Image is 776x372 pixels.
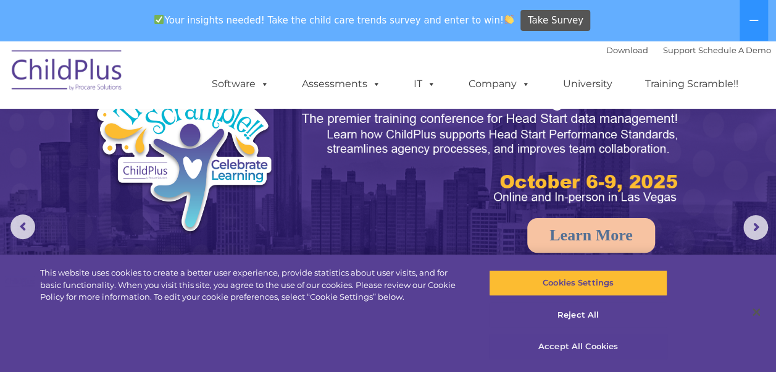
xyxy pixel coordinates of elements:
span: Last name [172,82,209,91]
button: Cookies Settings [489,270,667,296]
a: Support [663,45,696,55]
button: Close [743,298,770,326]
a: University [551,72,625,96]
a: Schedule A Demo [698,45,771,55]
a: Take Survey [520,10,590,32]
img: ChildPlus by Procare Solutions [6,41,129,103]
button: Accept All Cookies [489,334,667,360]
span: Take Survey [528,10,583,32]
span: Your insights needed! Take the child care trends survey and enter to win! [149,8,519,32]
span: Phone number [172,132,224,142]
a: Software [199,72,282,96]
font: | [606,45,771,55]
a: Training Scramble!! [633,72,751,96]
a: Download [606,45,648,55]
a: Company [456,72,543,96]
button: Reject All [489,302,667,328]
img: 👏 [504,15,514,24]
a: Assessments [290,72,393,96]
a: IT [401,72,448,96]
div: This website uses cookies to create a better user experience, provide statistics about user visit... [40,267,465,303]
img: ✅ [154,15,164,24]
a: Learn More [527,218,655,253]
